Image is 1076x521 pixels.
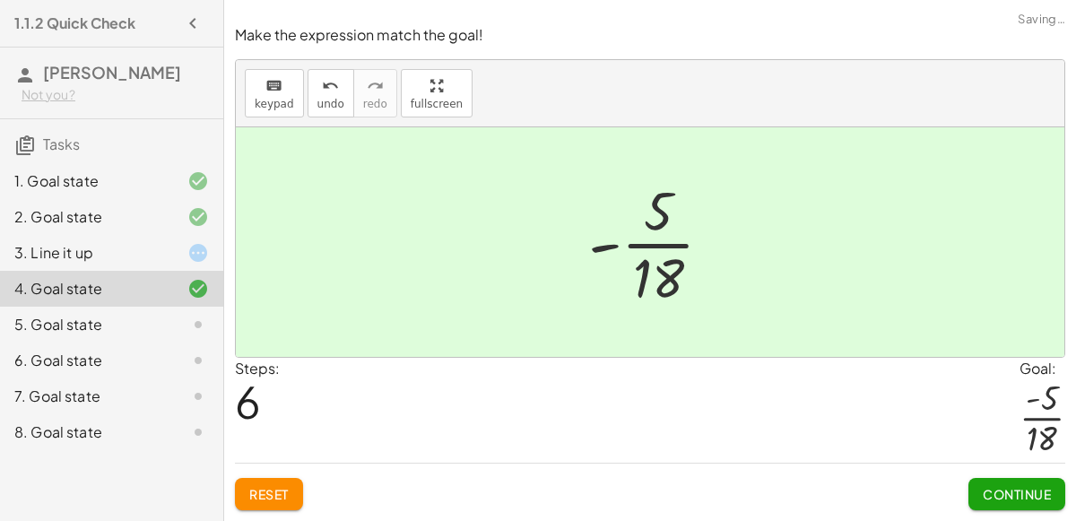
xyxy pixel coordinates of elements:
div: 4. Goal state [14,278,159,300]
i: Task started. [187,242,209,264]
button: undoundo [308,69,354,117]
i: Task finished and correct. [187,170,209,192]
span: fullscreen [411,98,463,110]
span: Tasks [43,135,80,153]
div: 6. Goal state [14,350,159,371]
i: Task not started. [187,386,209,407]
i: Task not started. [187,350,209,371]
button: fullscreen [401,69,473,117]
div: 3. Line it up [14,242,159,264]
div: 5. Goal state [14,314,159,335]
i: Task finished and correct. [187,206,209,228]
span: Reset [249,486,289,502]
span: redo [363,98,387,110]
div: 2. Goal state [14,206,159,228]
span: 6 [235,374,261,429]
i: Task not started. [187,421,209,443]
label: Steps: [235,359,280,378]
div: 7. Goal state [14,386,159,407]
span: [PERSON_NAME] [43,62,181,82]
p: Make the expression match the goal! [235,25,1065,46]
span: keypad [255,98,294,110]
i: Task finished and correct. [187,278,209,300]
i: keyboard [265,75,282,97]
i: redo [367,75,384,97]
span: Saving… [1018,11,1065,29]
button: Continue [968,478,1065,510]
span: undo [317,98,344,110]
i: undo [322,75,339,97]
button: keyboardkeypad [245,69,304,117]
button: Reset [235,478,303,510]
button: redoredo [353,69,397,117]
span: Continue [983,486,1051,502]
div: Goal: [1020,358,1065,379]
div: 1. Goal state [14,170,159,192]
div: Not you? [22,86,209,104]
div: 8. Goal state [14,421,159,443]
h4: 1.1.2 Quick Check [14,13,135,34]
i: Task not started. [187,314,209,335]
